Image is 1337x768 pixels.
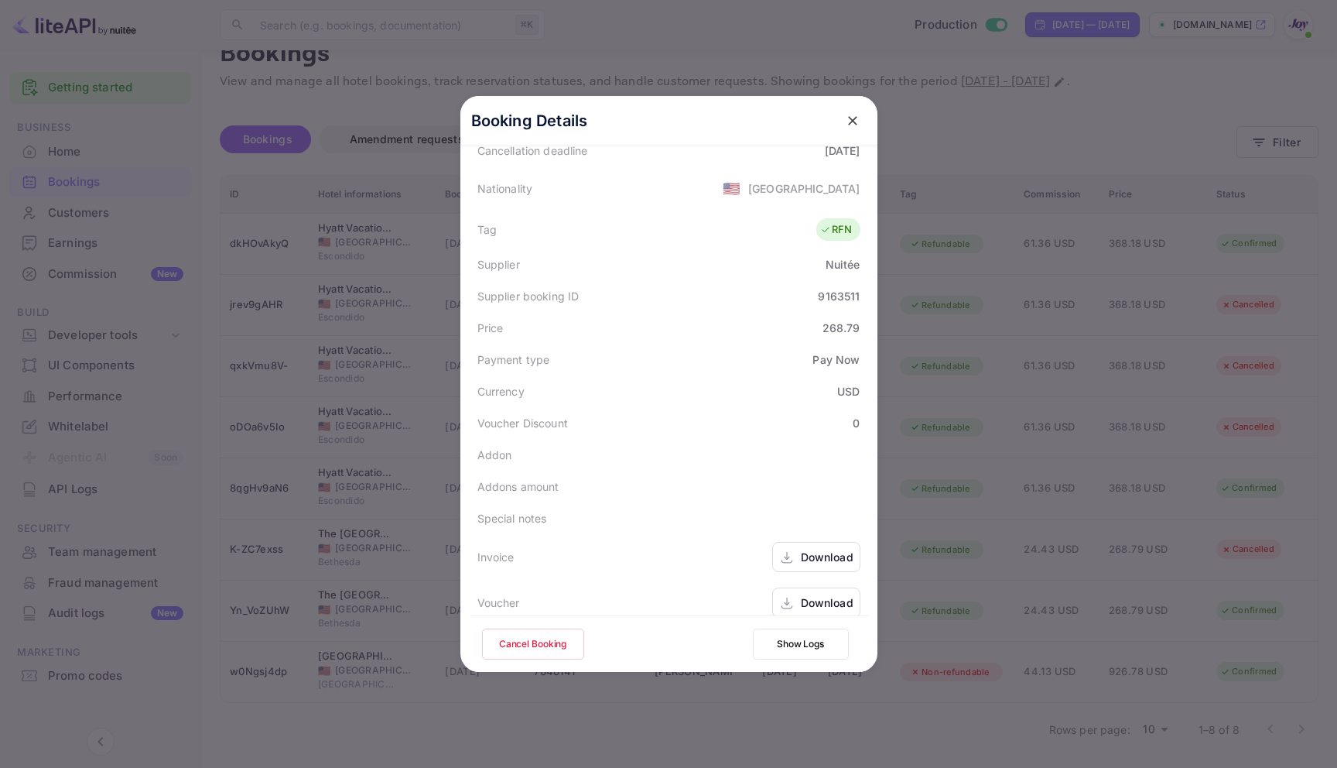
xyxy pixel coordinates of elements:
div: Download [801,595,853,611]
div: RFN [820,222,852,238]
div: Tag [477,221,497,238]
div: Currency [477,383,525,399]
div: 268.79 [822,320,860,336]
button: close [839,107,867,135]
button: Cancel Booking [482,629,584,660]
div: [DATE] [825,142,860,159]
div: Price [477,320,504,336]
div: Addons amount [477,478,559,495]
div: Payment type [477,351,550,368]
p: Booking Details [471,109,588,132]
div: USD [837,383,860,399]
div: Supplier [477,256,520,273]
div: Special notes [477,510,547,526]
div: Supplier booking ID [477,288,580,304]
div: 0 [853,415,860,431]
span: United States [723,174,740,202]
div: Cancellation deadline [477,142,588,159]
div: Invoice [477,549,515,565]
div: Addon [477,447,512,463]
div: Download [801,549,853,565]
div: Pay Now [812,351,860,368]
div: Nationality [477,180,533,197]
button: Show Logs [753,629,849,660]
div: Voucher Discount [477,415,568,431]
div: [GEOGRAPHIC_DATA] [748,180,860,197]
div: 9163511 [818,288,860,304]
div: Voucher [477,595,520,611]
div: Nuitée [826,256,860,273]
